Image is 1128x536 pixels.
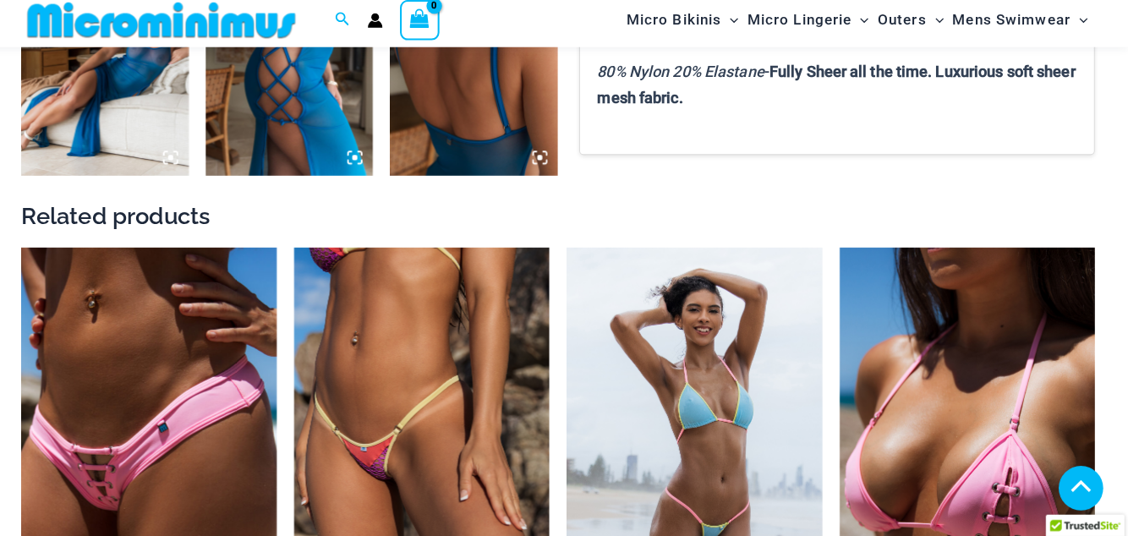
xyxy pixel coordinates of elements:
i: 80% Nylon 20% Elastane [603,68,768,86]
a: View Shopping Cart, empty [408,7,447,46]
p: - [603,65,1076,115]
a: Micro LingerieMenu ToggleMenu Toggle [747,5,875,48]
span: Micro Lingerie [751,5,854,48]
a: Account icon link [376,19,392,35]
span: Outers [880,5,928,48]
span: Menu Toggle [854,5,871,48]
a: Search icon link [344,16,359,37]
a: Mens SwimwearMenu ToggleMenu Toggle [950,5,1092,48]
span: Micro Bikinis [632,5,726,48]
a: OutersMenu ToggleMenu Toggle [876,5,950,48]
a: Micro BikinisMenu ToggleMenu Toggle [627,5,747,48]
span: Menu Toggle [928,5,945,48]
nav: Site Navigation [625,3,1094,51]
img: MM SHOP LOGO FLAT [34,8,312,46]
span: Menu Toggle [1071,5,1087,48]
b: Fully Sheer all the time. Luxurious soft sheer mesh fabric. [603,68,1075,112]
h2: Related products [34,205,1094,235]
span: Mens Swimwear [954,5,1071,48]
span: Menu Toggle [726,5,742,48]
